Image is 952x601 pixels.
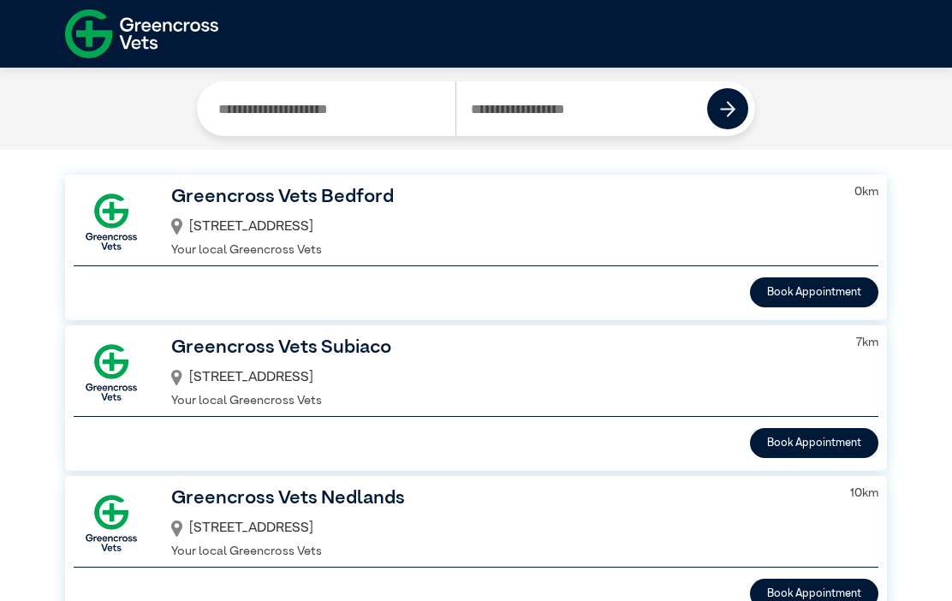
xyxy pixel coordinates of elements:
[171,485,829,514] h3: Greencross Vets Nedlands
[171,514,829,543] div: [STREET_ADDRESS]
[455,81,708,136] input: Search by Postcode
[171,241,833,260] p: Your local Greencross Vets
[65,4,218,63] img: f-logo
[171,363,835,392] div: [STREET_ADDRESS]
[856,334,878,353] p: 7 km
[720,101,736,117] img: icon-right
[171,543,829,562] p: Your local Greencross Vets
[171,183,833,212] h3: Greencross Vets Bedford
[204,81,455,136] input: Search by Clinic Name
[171,334,835,363] h3: Greencross Vets Subiaco
[750,277,878,307] button: Book Appointment
[74,335,149,410] img: GX-Square.png
[74,184,149,259] img: GX-Square.png
[850,485,878,503] p: 10 km
[171,392,835,411] p: Your local Greencross Vets
[171,212,833,241] div: [STREET_ADDRESS]
[750,428,878,458] button: Book Appointment
[854,183,878,202] p: 0 km
[74,485,149,561] img: GX-Square.png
